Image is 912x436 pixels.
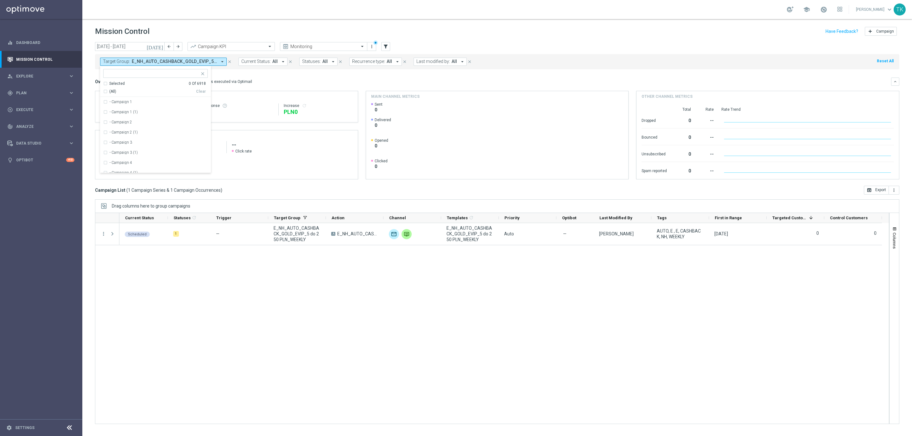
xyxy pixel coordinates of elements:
button: Target Group: E_NH_AUTO_CASHBACK_GOLD_EVIP_5 do 250 PLN_WEEKLY arrow_drop_down [100,58,227,66]
i: arrow_back [167,44,171,49]
label: 0 [874,230,877,236]
a: Dashboard [16,34,74,51]
i: refresh [469,215,474,220]
span: E_NH_AUTO_CASHBACK_GOLD_EVIP_5 do 250 PLN_WEEKLY [132,59,217,64]
button: lightbulb Optibot +10 [7,158,75,163]
img: Private message [402,229,412,239]
span: Sent [375,102,383,107]
div: Analyze [7,124,68,129]
i: open_in_browser [867,188,872,193]
i: keyboard_arrow_right [68,73,74,79]
span: Tags [657,215,667,220]
a: Mission Control [16,51,74,68]
i: close [467,59,472,64]
i: add [868,29,873,34]
div: Unsubscribed [642,148,667,159]
button: keyboard_arrow_down [891,78,899,86]
span: Click rate [235,149,252,154]
i: filter_alt [383,44,389,49]
span: Execute [16,108,68,112]
i: refresh [192,215,197,220]
span: Target Group: [103,59,130,64]
button: Current Status: All arrow_drop_down [238,58,288,66]
h2: -- [232,141,353,149]
button: play_circle_outline Execute keyboard_arrow_right [7,107,75,112]
i: keyboard_arrow_right [68,123,74,129]
label: - Campaign 4 (1) [110,171,138,175]
button: [DATE] [146,42,165,52]
button: close [288,58,293,65]
button: Recurrence type: All arrow_drop_down [349,58,402,66]
button: arrow_back [165,42,174,51]
span: E_NH_AUTO_CASHBACK_GOLD_EVIP_5 do 250 PLN_WEEKLY [337,231,378,237]
div: Optibot [7,152,74,168]
label: - Campaign 2 (1) [110,130,138,134]
label: - Campaign 1 [110,100,132,104]
i: equalizer [7,40,13,46]
div: Plan [7,90,68,96]
div: Mission Control [7,57,75,62]
div: Dropped [642,115,667,125]
i: trending_up [190,43,196,50]
i: close [200,71,205,76]
div: 0 [674,165,691,175]
div: PLN0 [193,108,273,116]
button: more_vert [101,231,106,237]
div: -- [699,132,714,142]
span: Statuses: [302,59,321,64]
span: ( [126,187,128,193]
div: 0 [674,148,691,159]
div: 15 Aug 2025, Friday [714,231,728,237]
span: school [803,6,810,13]
div: 0 Of 6918 [189,81,206,86]
div: +10 [66,158,74,162]
span: Last modified by: [416,59,450,64]
div: Increase [284,103,353,108]
button: refresh [302,103,307,108]
button: close [199,70,205,75]
label: - Campaign 3 (1) [110,151,138,154]
span: 1 Campaign Series & 1 Campaign Occurrences [128,187,221,193]
i: arrow_drop_down [459,59,465,65]
div: person_search Explore keyboard_arrow_right [7,74,75,79]
div: Bounced [642,132,667,142]
colored-tag: Scheduled [125,231,150,237]
button: close [402,58,408,65]
i: lightbulb [7,157,13,163]
span: Delivered [375,117,391,122]
i: keyboard_arrow_right [68,90,74,96]
span: Opened [375,138,388,143]
button: equalizer Dashboard [7,40,75,45]
span: Target Group [274,215,301,220]
span: 0 [375,107,383,113]
div: There are unsaved changes [373,40,378,45]
span: Plan [16,91,68,95]
button: filter_alt [381,42,390,51]
span: AUTO, E , E, CASHBACK, NH, WEEKLY [657,228,704,240]
span: All [272,59,278,64]
button: Data Studio keyboard_arrow_right [7,141,75,146]
span: All [322,59,328,64]
i: arrow_drop_down [280,59,286,65]
i: track_changes [7,124,13,129]
span: Statuses [174,215,191,220]
div: Test Response [193,103,273,108]
i: gps_fixed [7,90,13,96]
button: open_in_browser Export [864,186,889,195]
ng-dropdown-panel: Options list [100,81,211,173]
span: Optibot [562,215,576,220]
span: A [331,232,335,236]
div: Execute [7,107,68,113]
div: Rate [699,107,714,112]
div: 0 [674,132,691,142]
div: -- [699,148,714,159]
i: keyboard_arrow_right [68,140,74,146]
div: - Campaign 2 [103,117,208,127]
span: Data Studio [16,141,68,145]
ng-select: Monitoring [280,42,367,51]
